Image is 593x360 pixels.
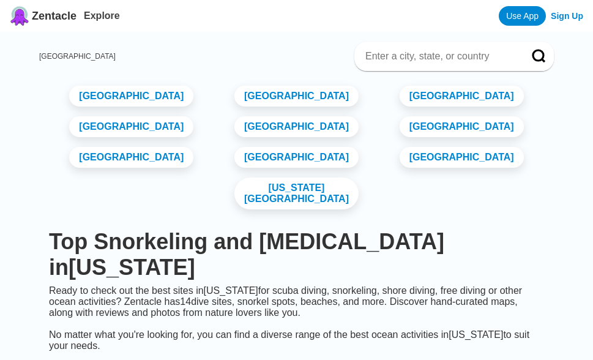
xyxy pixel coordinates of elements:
a: [GEOGRAPHIC_DATA] [400,86,524,107]
a: [GEOGRAPHIC_DATA] [234,86,359,107]
input: Enter a city, state, or country [364,50,515,62]
a: [GEOGRAPHIC_DATA] [69,86,193,107]
img: Zentacle logo [10,6,29,26]
a: [GEOGRAPHIC_DATA] [69,116,193,137]
a: [US_STATE][GEOGRAPHIC_DATA] [234,178,359,209]
a: Use App [499,6,546,26]
a: Explore [84,10,120,21]
span: Zentacle [32,10,76,23]
a: [GEOGRAPHIC_DATA] [400,147,524,168]
h1: Top Snorkeling and [MEDICAL_DATA] in [US_STATE] [49,229,544,280]
div: Ready to check out the best sites in [US_STATE] for scuba diving, snorkeling, shore diving, free ... [39,285,554,351]
a: [GEOGRAPHIC_DATA] [69,147,193,168]
a: [GEOGRAPHIC_DATA] [234,147,359,168]
a: [GEOGRAPHIC_DATA] [400,116,524,137]
a: Sign Up [551,11,583,21]
a: [GEOGRAPHIC_DATA] [234,116,359,137]
a: Zentacle logoZentacle [10,6,76,26]
a: [GEOGRAPHIC_DATA] [39,52,116,61]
